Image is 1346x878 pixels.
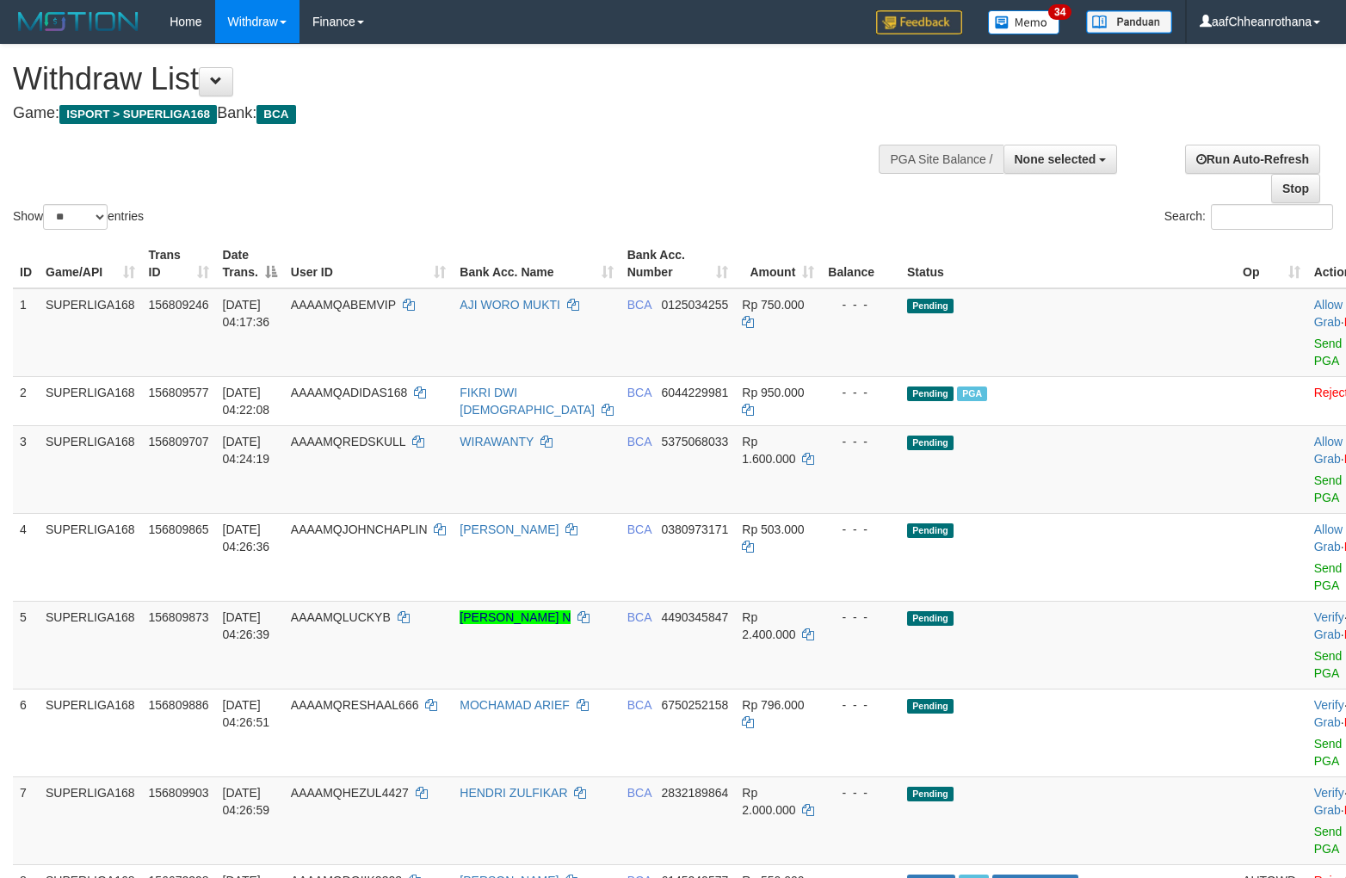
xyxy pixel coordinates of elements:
th: User ID: activate to sort column ascending [284,239,453,288]
td: SUPERLIGA168 [39,513,142,601]
a: Send PGA [1314,737,1343,768]
a: WIRAWANTY [460,435,534,448]
span: Pending [907,386,954,401]
span: 34 [1048,4,1071,20]
button: None selected [1003,145,1118,174]
span: Copy 5375068033 to clipboard [661,435,728,448]
a: FIKRI DWI [DEMOGRAPHIC_DATA] [460,386,595,417]
th: ID [13,239,39,288]
span: Pending [907,523,954,538]
span: BCA [627,298,651,312]
div: PGA Site Balance / [879,145,1003,174]
span: [DATE] 04:24:19 [223,435,270,466]
span: Copy 6044229981 to clipboard [661,386,728,399]
span: Rp 750.000 [742,298,804,312]
span: BCA [627,435,651,448]
td: 3 [13,425,39,513]
th: Trans ID: activate to sort column ascending [142,239,216,288]
span: Pending [907,299,954,313]
span: 156809707 [149,435,209,448]
span: Rp 796.000 [742,698,804,712]
span: BCA [627,786,651,800]
span: Copy 0380973171 to clipboard [661,522,728,536]
span: Pending [907,787,954,801]
th: Bank Acc. Name: activate to sort column ascending [453,239,620,288]
span: Pending [907,436,954,450]
a: Send PGA [1314,473,1343,504]
div: - - - [828,784,893,801]
h4: Game: Bank: [13,105,880,122]
td: SUPERLIGA168 [39,288,142,377]
span: [DATE] 04:22:08 [223,386,270,417]
span: AAAAMQJOHNCHAPLIN [291,522,428,536]
a: [PERSON_NAME] N [460,610,571,624]
span: [DATE] 04:17:36 [223,298,270,329]
span: Rp 2.000.000 [742,786,795,817]
span: 156809886 [149,698,209,712]
span: · [1314,522,1344,553]
td: SUPERLIGA168 [39,776,142,864]
span: AAAAMQABEMVIP [291,298,396,312]
span: BCA [627,386,651,399]
th: Status [900,239,1236,288]
td: 4 [13,513,39,601]
span: 156809903 [149,786,209,800]
span: BCA [627,610,651,624]
img: panduan.png [1086,10,1172,34]
a: [PERSON_NAME] [460,522,559,536]
span: AAAAMQADIDAS168 [291,386,407,399]
td: SUPERLIGA168 [39,376,142,425]
span: ISPORT > SUPERLIGA168 [59,105,217,124]
td: SUPERLIGA168 [39,425,142,513]
img: Feedback.jpg [876,10,962,34]
a: Send PGA [1314,337,1343,368]
span: Copy 2832189864 to clipboard [661,786,728,800]
span: Rp 2.400.000 [742,610,795,641]
span: · [1314,298,1344,329]
div: - - - [828,696,893,714]
a: Allow Grab [1314,298,1343,329]
span: BCA [627,522,651,536]
a: HENDRI ZULFIKAR [460,786,567,800]
a: Send PGA [1314,649,1343,680]
span: 156809865 [149,522,209,536]
span: Marked by aafchoeunmanni [957,386,987,401]
span: AAAAMQREDSKULL [291,435,405,448]
a: Verify [1314,786,1344,800]
span: Pending [907,699,954,714]
th: Amount: activate to sort column ascending [735,239,821,288]
a: Stop [1271,174,1320,203]
td: 5 [13,601,39,689]
td: 7 [13,776,39,864]
div: - - - [828,296,893,313]
span: BCA [256,105,295,124]
span: AAAAMQRESHAAL666 [291,698,419,712]
div: - - - [828,384,893,401]
span: Rp 950.000 [742,386,804,399]
td: 1 [13,288,39,377]
a: Verify [1314,698,1344,712]
span: [DATE] 04:26:39 [223,610,270,641]
span: 156809873 [149,610,209,624]
span: Rp 1.600.000 [742,435,795,466]
span: None selected [1015,152,1096,166]
td: SUPERLIGA168 [39,601,142,689]
span: AAAAMQHEZUL4427 [291,786,409,800]
span: [DATE] 04:26:36 [223,522,270,553]
span: AAAAMQLUCKYB [291,610,391,624]
input: Search: [1211,204,1333,230]
a: Send PGA [1314,825,1343,856]
span: BCA [627,698,651,712]
span: · [1314,435,1344,466]
label: Search: [1164,204,1333,230]
a: Send PGA [1314,561,1343,592]
img: Button%20Memo.svg [988,10,1060,34]
th: Date Trans.: activate to sort column descending [216,239,284,288]
a: MOCHAMAD ARIEF [460,698,570,712]
a: Verify [1314,610,1344,624]
a: Allow Grab [1314,522,1343,553]
th: Bank Acc. Number: activate to sort column ascending [621,239,736,288]
span: [DATE] 04:26:51 [223,698,270,729]
th: Balance [821,239,900,288]
img: MOTION_logo.png [13,9,144,34]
